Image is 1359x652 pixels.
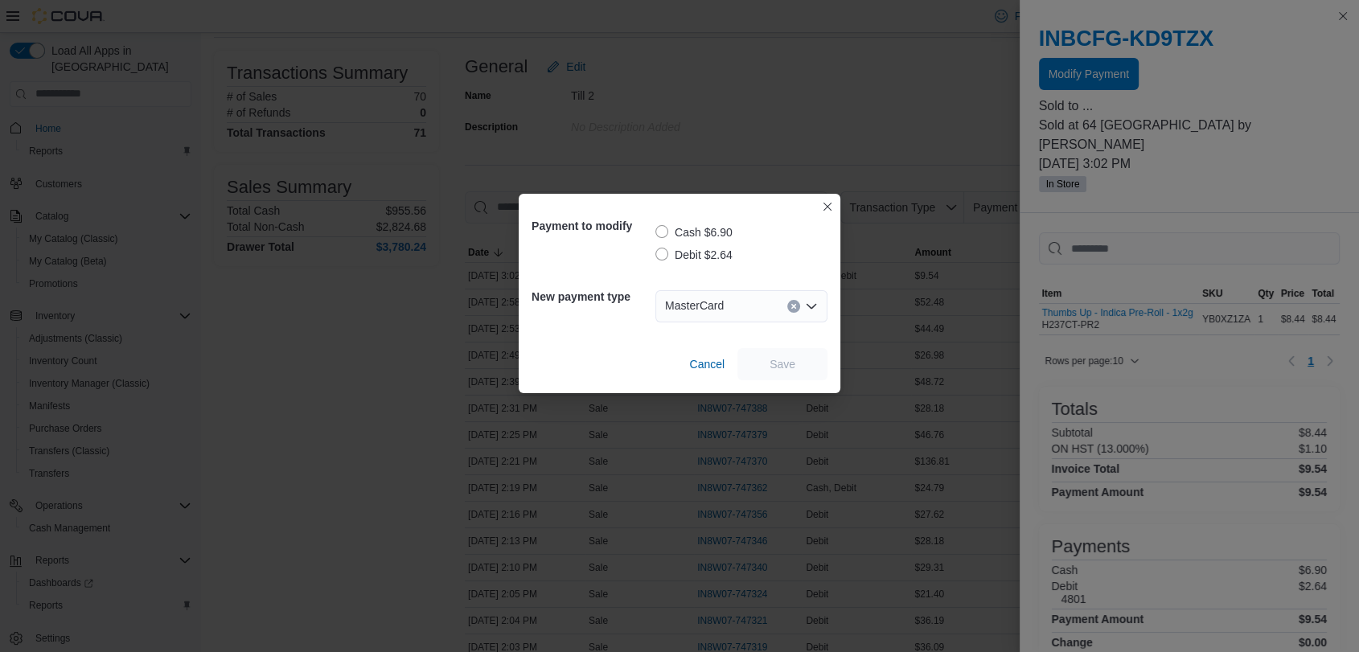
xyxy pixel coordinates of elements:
[655,245,733,264] label: Debit $2.64
[532,281,652,313] h5: New payment type
[665,296,724,315] span: MasterCard
[737,348,827,380] button: Save
[532,210,652,242] h5: Payment to modify
[655,223,733,242] label: Cash $6.90
[787,300,800,313] button: Clear input
[818,197,837,216] button: Closes this modal window
[730,297,732,316] input: Accessible screen reader label
[770,356,795,372] span: Save
[805,300,818,313] button: Open list of options
[689,356,725,372] span: Cancel
[683,348,731,380] button: Cancel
